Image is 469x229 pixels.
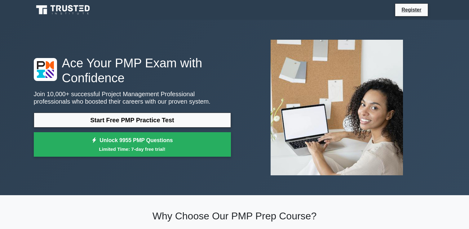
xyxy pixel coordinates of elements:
[34,56,231,85] h1: Ace Your PMP Exam with Confidence
[34,132,231,157] a: Unlock 9955 PMP QuestionsLimited Time: 7-day free trial!
[34,90,231,105] p: Join 10,000+ successful Project Management Professional professionals who boosted their careers w...
[34,210,436,222] h2: Why Choose Our PMP Prep Course?
[34,113,231,128] a: Start Free PMP Practice Test
[42,146,223,153] small: Limited Time: 7-day free trial!
[398,6,425,14] a: Register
